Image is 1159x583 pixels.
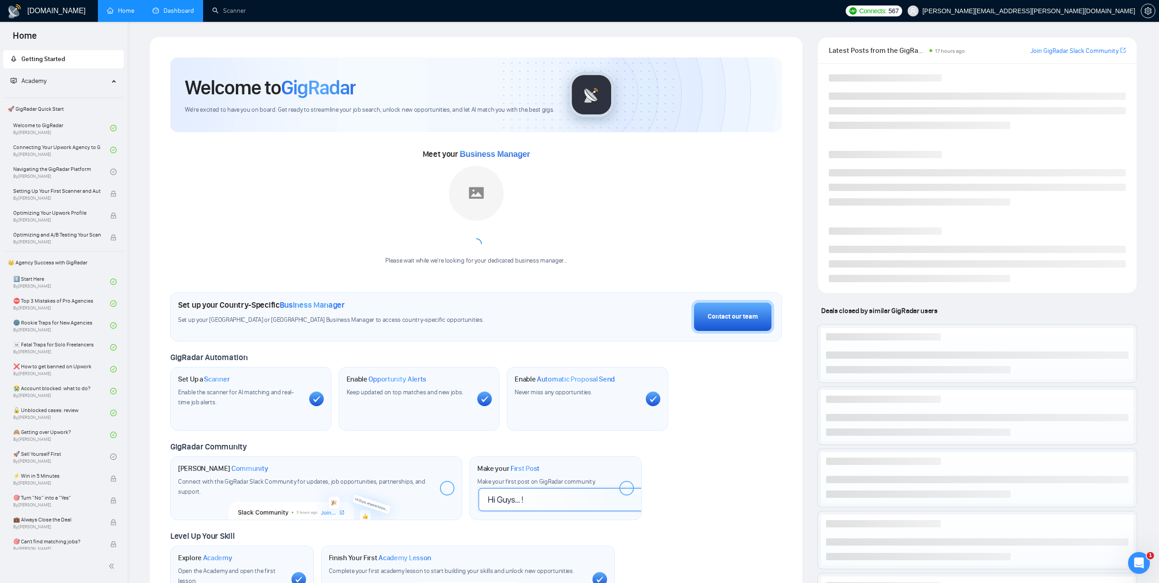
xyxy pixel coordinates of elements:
[203,553,232,562] span: Academy
[460,150,530,159] span: Business Manager
[110,344,117,351] span: check-circle
[13,493,101,502] span: 🎯 Turn “No” into a “Yes”
[423,149,530,159] span: Meet your
[13,140,110,160] a: Connecting Your Upwork Agency to GigRadarBy[PERSON_NAME]
[13,272,110,292] a: 1️⃣ Start HereBy[PERSON_NAME]
[229,478,403,520] img: slackcommunity-bg.png
[4,100,123,118] span: 🚀 GigRadar Quick Start
[1141,7,1155,15] a: setting
[13,294,110,314] a: ⛔ Top 3 Mistakes of Pro AgenciesBy[PERSON_NAME]
[515,375,615,384] h1: Enable
[1120,46,1126,54] span: export
[204,375,230,384] span: Scanner
[280,300,345,310] span: Business Manager
[477,478,596,485] span: Make your first post on GigRadar community.
[153,7,194,15] a: dashboardDashboard
[178,553,232,562] h1: Explore
[849,7,857,15] img: upwork-logo.png
[13,118,110,138] a: Welcome to GigRadarBy[PERSON_NAME]
[13,502,101,508] span: By [PERSON_NAME]
[13,403,110,423] a: 🔓 Unblocked cases: reviewBy[PERSON_NAME]
[347,388,464,396] span: Keep updated on top matches and new jobs.
[21,55,65,63] span: Getting Started
[170,531,235,541] span: Level Up Your Skill
[1147,552,1154,559] span: 1
[368,375,426,384] span: Opportunity Alerts
[329,553,431,562] h1: Finish Your First
[380,257,572,265] div: Please wait while we're looking for your dedicated business manager...
[13,186,101,196] span: Setting Up Your First Scanner and Auto-Bidder
[1128,552,1150,574] iframe: Intercom live chat
[110,322,117,329] span: check-circle
[110,366,117,372] span: check-circle
[13,208,101,217] span: Optimizing Your Upwork Profile
[1031,46,1118,56] a: Join GigRadar Slack Community
[5,29,44,48] span: Home
[110,300,117,307] span: check-circle
[935,48,965,54] span: 17 hours ago
[888,6,899,16] span: 567
[515,388,592,396] span: Never miss any opportunities.
[281,75,356,100] span: GigRadar
[170,352,247,362] span: GigRadar Automation
[13,524,101,530] span: By [PERSON_NAME]
[511,464,540,473] span: First Post
[449,166,504,221] img: placeholder.png
[1141,4,1155,18] button: setting
[110,454,117,460] span: check-circle
[537,375,615,384] span: Automatic Proposal Send
[13,196,101,201] span: By [PERSON_NAME]
[13,381,110,401] a: 😭 Account blocked: what to do?By[PERSON_NAME]
[110,279,117,285] span: check-circle
[859,6,887,16] span: Connects:
[13,315,110,335] a: 🌚 Rookie Traps for New AgenciesBy[PERSON_NAME]
[178,300,345,310] h1: Set up your Country-Specific
[108,562,117,571] span: double-left
[708,312,758,322] div: Contact our team
[110,191,117,197] span: lock
[13,425,110,445] a: 🙈 Getting over Upwork?By[PERSON_NAME]
[170,442,247,452] span: GigRadar Community
[110,541,117,547] span: lock
[10,77,17,84] span: fund-projection-screen
[691,300,774,334] button: Contact our team
[107,7,134,15] a: homeHome
[829,45,926,56] span: Latest Posts from the GigRadar Community
[3,50,124,68] li: Getting Started
[13,217,101,223] span: By [PERSON_NAME]
[13,239,101,245] span: By [PERSON_NAME]
[231,464,268,473] span: Community
[13,480,101,486] span: By [PERSON_NAME]
[110,432,117,438] span: check-circle
[178,388,294,406] span: Enable the scanner for AI matching and real-time job alerts.
[110,519,117,526] span: lock
[178,478,425,495] span: Connect with the GigRadar Slack Community for updates, job opportunities, partnerships, and support.
[110,212,117,219] span: lock
[569,72,614,118] img: gigradar-logo.png
[13,471,101,480] span: ⚡ Win in 5 Minutes
[329,567,574,575] span: Complete your first academy lesson to start building your skills and unlock new opportunities.
[185,75,356,100] h1: Welcome to
[185,106,554,114] span: We're excited to have you on board. Get ready to streamline your job search, unlock new opportuni...
[13,230,101,239] span: Optimizing and A/B Testing Your Scanner for Better Results
[110,125,117,131] span: check-circle
[469,237,484,251] span: loading
[110,410,117,416] span: check-circle
[477,464,540,473] h1: Make your
[212,7,246,15] a: searchScanner
[4,253,123,272] span: 👑 Agency Success with GigRadar
[110,234,117,241] span: lock
[110,388,117,394] span: check-circle
[7,4,22,19] img: logo
[110,497,117,504] span: lock
[21,77,46,85] span: Academy
[13,546,101,552] span: By [PERSON_NAME]
[178,464,268,473] h1: [PERSON_NAME]
[13,162,110,182] a: Navigating the GigRadar PlatformBy[PERSON_NAME]
[13,359,110,379] a: ❌ How to get banned on UpworkBy[PERSON_NAME]
[13,537,101,546] span: 🎯 Can't find matching jobs?
[178,316,536,325] span: Set up your [GEOGRAPHIC_DATA] or [GEOGRAPHIC_DATA] Business Manager to access country-specific op...
[347,375,427,384] h1: Enable
[817,303,941,319] span: Deals closed by similar GigRadar users
[910,8,916,14] span: user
